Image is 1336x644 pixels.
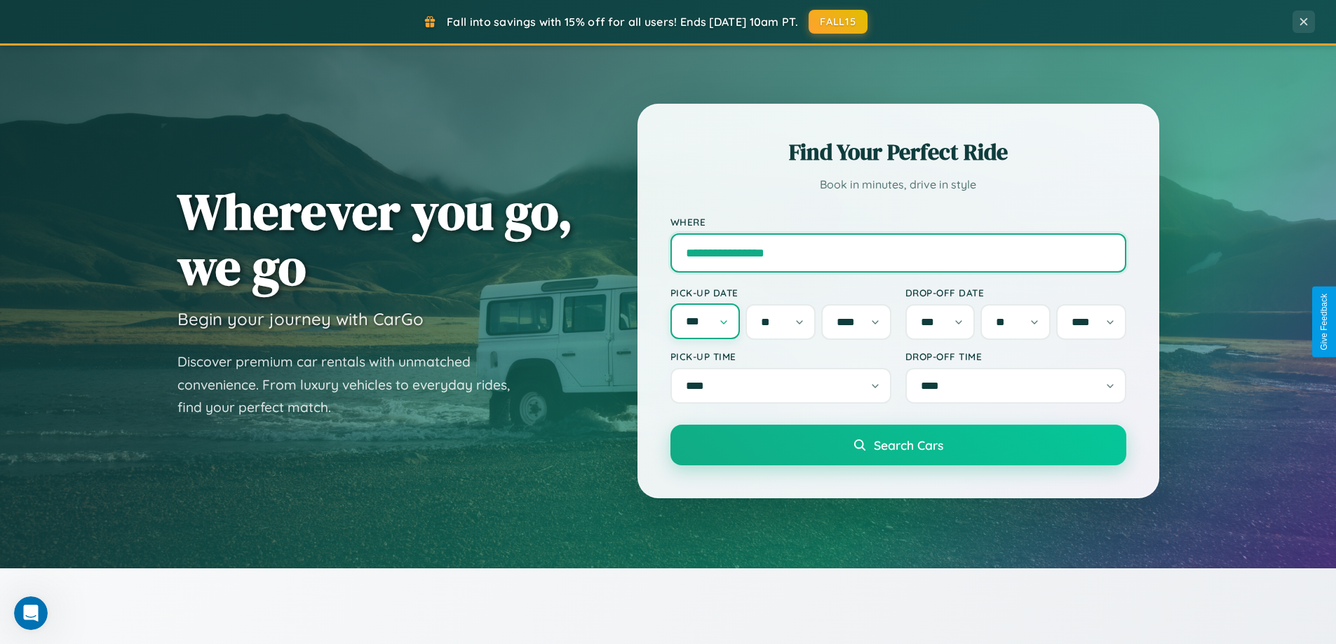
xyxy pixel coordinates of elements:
[670,137,1126,167] h2: Find Your Perfect Ride
[670,287,891,299] label: Pick-up Date
[447,15,798,29] span: Fall into savings with 15% off for all users! Ends [DATE] 10am PT.
[874,437,943,453] span: Search Cars
[809,10,868,34] button: FALL15
[1319,294,1329,350] div: Give Feedback
[905,287,1126,299] label: Drop-off Date
[177,184,573,294] h1: Wherever you go, we go
[177,308,424,329] h3: Begin your journey with CarGo
[670,174,1126,195] p: Book in minutes, drive in style
[14,596,48,630] iframe: Intercom live chat
[177,350,528,419] p: Discover premium car rentals with unmatched convenience. From luxury vehicles to everyday rides, ...
[670,216,1126,228] label: Where
[905,350,1126,362] label: Drop-off Time
[670,350,891,362] label: Pick-up Time
[670,425,1126,465] button: Search Cars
